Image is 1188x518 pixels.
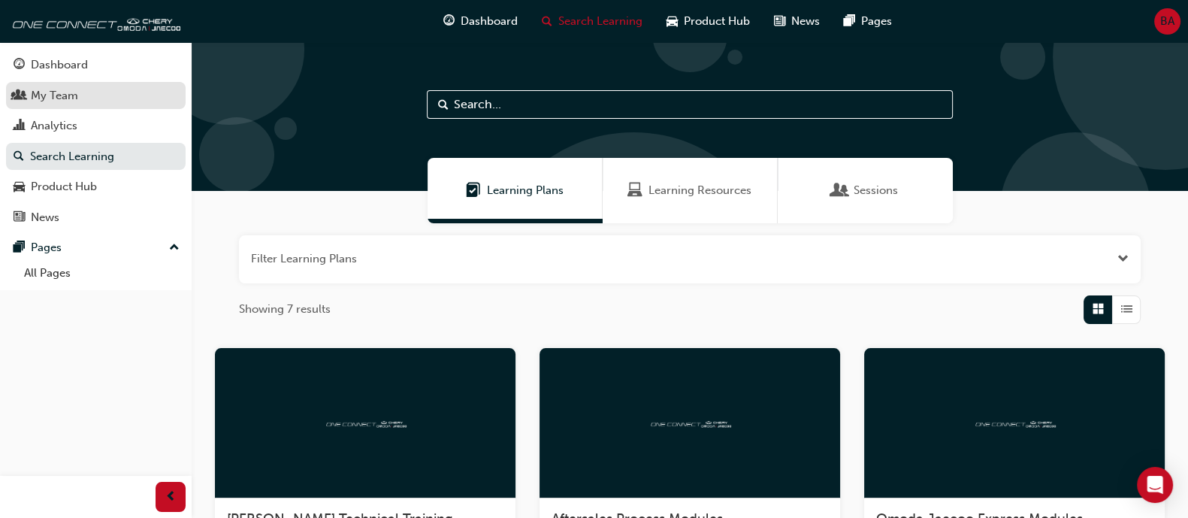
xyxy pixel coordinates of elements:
div: Analytics [31,117,77,135]
span: news-icon [14,211,25,225]
span: guage-icon [443,12,455,31]
a: News [6,204,186,232]
span: Sessions [854,182,898,199]
span: Product Hub [684,13,750,30]
span: chart-icon [14,120,25,133]
span: Grid [1093,301,1104,318]
img: oneconnect [648,415,731,429]
button: BA [1154,8,1180,35]
div: Open Intercom Messenger [1137,467,1173,503]
a: pages-iconPages [832,6,904,37]
span: car-icon [667,12,678,31]
button: Pages [6,234,186,262]
span: car-icon [14,180,25,194]
div: Pages [31,239,62,256]
span: Sessions [833,182,848,199]
a: All Pages [18,262,186,285]
span: News [791,13,820,30]
div: Product Hub [31,178,97,195]
span: news-icon [774,12,785,31]
button: Open the filter [1117,250,1129,268]
input: Search... [427,90,953,119]
span: Search Learning [558,13,642,30]
span: BA [1160,13,1174,30]
a: Analytics [6,112,186,140]
span: Dashboard [461,13,518,30]
span: prev-icon [165,488,177,507]
a: Learning ResourcesLearning Resources [603,158,778,223]
span: guage-icon [14,59,25,72]
button: DashboardMy TeamAnalyticsSearch LearningProduct HubNews [6,48,186,234]
a: My Team [6,82,186,110]
span: up-icon [169,238,180,258]
span: Search [438,96,449,114]
a: SessionsSessions [778,158,953,223]
span: Learning Plans [466,182,481,199]
div: News [31,209,59,226]
div: Dashboard [31,56,88,74]
span: Learning Resources [648,182,751,199]
span: Showing 7 results [239,301,331,318]
span: Learning Plans [487,182,564,199]
span: search-icon [14,150,24,164]
span: Pages [861,13,892,30]
a: news-iconNews [762,6,832,37]
img: oneconnect [8,6,180,36]
span: pages-icon [14,241,25,255]
span: pages-icon [844,12,855,31]
a: car-iconProduct Hub [654,6,762,37]
a: Learning PlansLearning Plans [428,158,603,223]
span: Learning Resources [627,182,642,199]
span: people-icon [14,89,25,103]
span: search-icon [542,12,552,31]
a: Dashboard [6,51,186,79]
span: List [1121,301,1132,318]
div: My Team [31,87,78,105]
a: guage-iconDashboard [431,6,530,37]
a: search-iconSearch Learning [530,6,654,37]
a: Product Hub [6,173,186,201]
a: Search Learning [6,143,186,171]
img: oneconnect [324,415,407,429]
img: oneconnect [973,415,1056,429]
